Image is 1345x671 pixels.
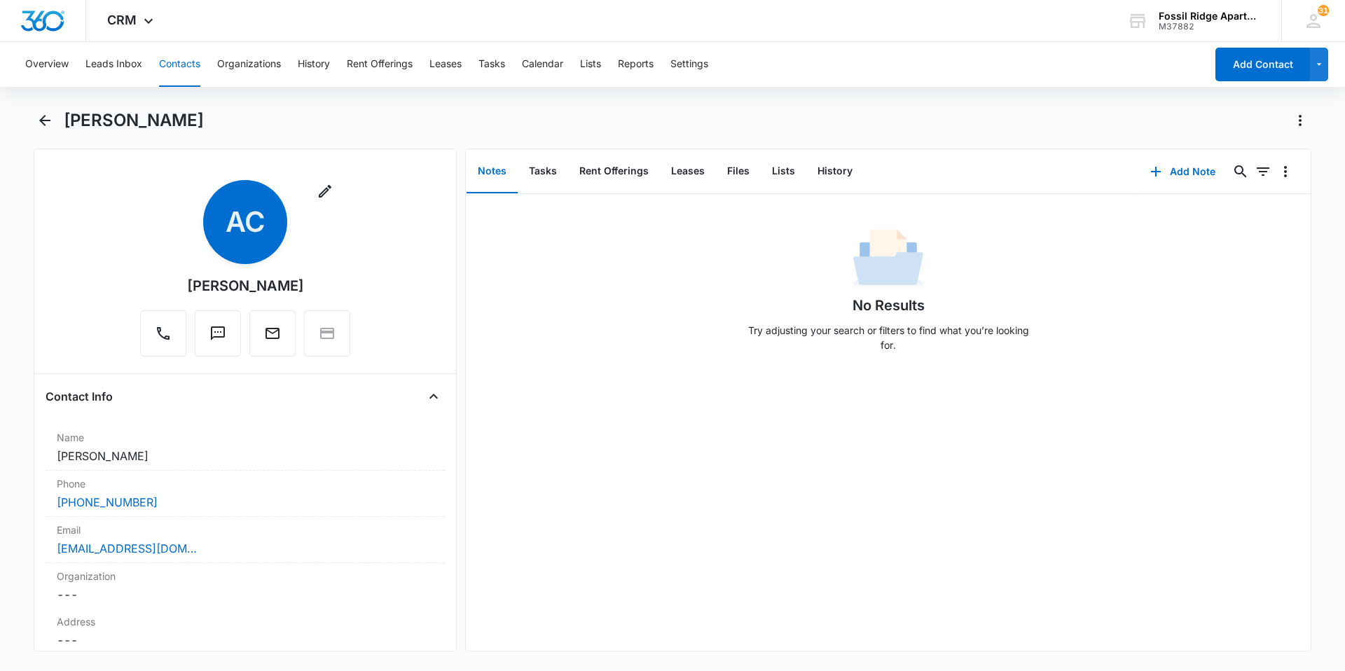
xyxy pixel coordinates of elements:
[46,424,445,471] div: Name[PERSON_NAME]
[187,275,304,296] div: [PERSON_NAME]
[522,42,563,87] button: Calendar
[57,614,434,629] label: Address
[195,332,241,344] a: Text
[761,150,806,193] button: Lists
[57,448,434,464] dd: [PERSON_NAME]
[46,609,445,655] div: Address---
[64,110,204,131] h1: [PERSON_NAME]
[217,42,281,87] button: Organizations
[140,310,186,357] button: Call
[478,42,505,87] button: Tasks
[46,563,445,609] div: Organization---
[618,42,654,87] button: Reports
[46,471,445,517] div: Phone[PHONE_NUMBER]
[298,42,330,87] button: History
[57,632,434,649] dd: ---
[853,225,923,295] img: No Data
[34,109,55,132] button: Back
[25,42,69,87] button: Overview
[1318,5,1329,16] div: notifications count
[716,150,761,193] button: Files
[580,42,601,87] button: Lists
[107,13,137,27] span: CRM
[57,494,158,511] a: [PHONE_NUMBER]
[159,42,200,87] button: Contacts
[57,540,197,557] a: [EMAIL_ADDRESS][DOMAIN_NAME]
[249,332,296,344] a: Email
[57,586,434,603] dd: ---
[46,517,445,563] div: Email[EMAIL_ADDRESS][DOMAIN_NAME]
[741,323,1035,352] p: Try adjusting your search or filters to find what you’re looking for.
[85,42,142,87] button: Leads Inbox
[57,430,434,445] label: Name
[57,523,434,537] label: Email
[806,150,864,193] button: History
[1274,160,1297,183] button: Overflow Menu
[57,476,434,491] label: Phone
[518,150,568,193] button: Tasks
[1159,11,1261,22] div: account name
[1159,22,1261,32] div: account id
[347,42,413,87] button: Rent Offerings
[1229,160,1252,183] button: Search...
[1215,48,1310,81] button: Add Contact
[249,310,296,357] button: Email
[429,42,462,87] button: Leases
[670,42,708,87] button: Settings
[1318,5,1329,16] span: 31
[853,295,925,316] h1: No Results
[1252,160,1274,183] button: Filters
[660,150,716,193] button: Leases
[1289,109,1311,132] button: Actions
[1136,155,1229,188] button: Add Note
[203,180,287,264] span: AC
[422,385,445,408] button: Close
[46,388,113,405] h4: Contact Info
[140,332,186,344] a: Call
[568,150,660,193] button: Rent Offerings
[467,150,518,193] button: Notes
[57,569,434,583] label: Organization
[195,310,241,357] button: Text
